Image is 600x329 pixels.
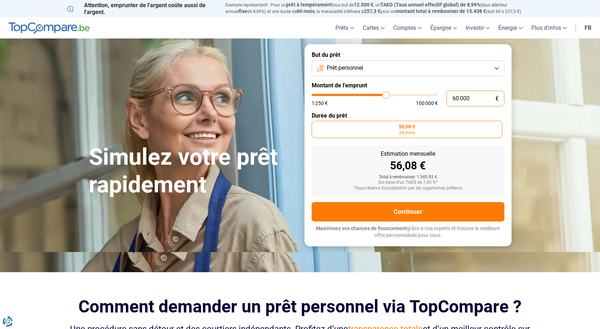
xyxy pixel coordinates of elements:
[327,64,363,72] span: Prêt personnel
[67,2,217,15] p: Attention, emprunter de l'argent coûte aussi de l'argent.
[580,17,596,38] a: fr
[395,8,486,14] span: montant total à rembourser de 15.438 €
[380,2,480,8] span: TAEG (Taux annuel effectif global) de 8,99%
[426,17,461,38] a: Épargne
[9,22,90,34] img: TopCompare
[527,17,571,38] a: Plus d'infos
[312,112,504,119] label: Durée du prêt
[317,175,499,180] div: Total à rembourser: 1 345,92 €
[89,143,296,199] h1: Simulez votre prêt rapidement
[312,202,504,221] button: Continuer
[312,82,504,89] label: Montant de l'emprunt
[495,96,499,102] span: €
[399,124,415,129] span: 56,08 €
[317,180,499,185] div: Sur base d'un TAEG de 7,45 %*
[225,2,533,15] p: Exemple représentatif : Pour un tous but de , un (taux débiteur annuel de 8,99%) et une durée de ...
[312,101,328,106] span: 1 250 €
[316,225,407,231] span: Maximisez vos chances de financement
[286,2,332,8] span: prêt à tempérament
[354,2,374,8] span: 12.500 €
[461,17,494,38] a: Investir
[317,160,499,171] div: 56,08 €
[494,17,527,38] a: Énergie
[317,151,499,157] div: Estimation mensuelle
[317,186,499,191] div: *Sous réserve d'acceptation par les organismes prêteurs
[312,225,504,239] p: grâce à nos experts et trouvez la meilleure offre personnalisée pour vous.
[331,17,358,38] a: Prêts
[358,17,389,38] a: Cartes
[416,101,438,106] span: 100 000 €
[389,17,426,38] a: Comptes
[297,8,315,14] span: 60 mois
[364,8,380,14] span: 257,3 €
[399,131,415,135] span: 24 mois
[239,8,247,14] span: fixe
[67,297,533,316] h2: Comment demander un prêt personnel via TopCompare ?
[312,51,504,58] label: But du prêt
[312,60,504,76] button: Prêt personnel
